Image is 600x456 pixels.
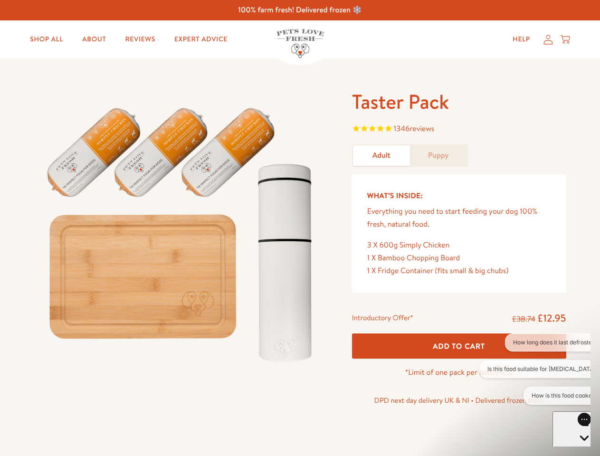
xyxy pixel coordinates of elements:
[352,123,566,137] span: Rated 4.8 out of 5 stars 1346 reviews
[49,53,132,71] button: How is this food cooked?
[167,30,235,49] a: Expert Advice
[353,145,410,166] a: Adult
[352,312,413,326] div: Introductory Offer*
[505,30,538,49] a: Help
[394,123,434,134] span: 1346 reviews
[5,27,132,45] button: Is this food suitable for [MEDICAL_DATA]?
[34,89,329,372] img: Taster Pack - Adult
[22,30,71,49] a: Shop All
[475,333,590,413] iframe: Gorgias live chat conversation starters
[433,341,485,351] span: Add To Cart
[410,123,434,134] span: reviews
[352,333,566,359] button: Add To Cart
[75,30,114,49] a: About
[352,89,566,115] h1: Taster Pack
[410,145,467,166] a: Puppy
[512,314,535,324] s: £38.74
[367,253,460,263] span: 1 X Bamboo Chopping Board
[367,205,551,231] p: Everything you need to start feeding your dog 100% fresh, natural food.
[352,394,566,407] p: DPD next day delivery UK & NI • Delivered frozen fresh
[276,29,324,58] img: Pets Love Fresh
[117,30,162,49] a: Reviews
[367,265,551,277] div: 1 X Fridge Container (fits small & big chubs)
[352,366,566,379] p: *Limit of one pack per household
[367,239,551,252] div: 3 X 600g Simply Chicken
[537,311,566,325] span: £12.95
[552,411,590,446] iframe: Gorgias live chat messenger
[367,190,551,202] h5: What’s Inside:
